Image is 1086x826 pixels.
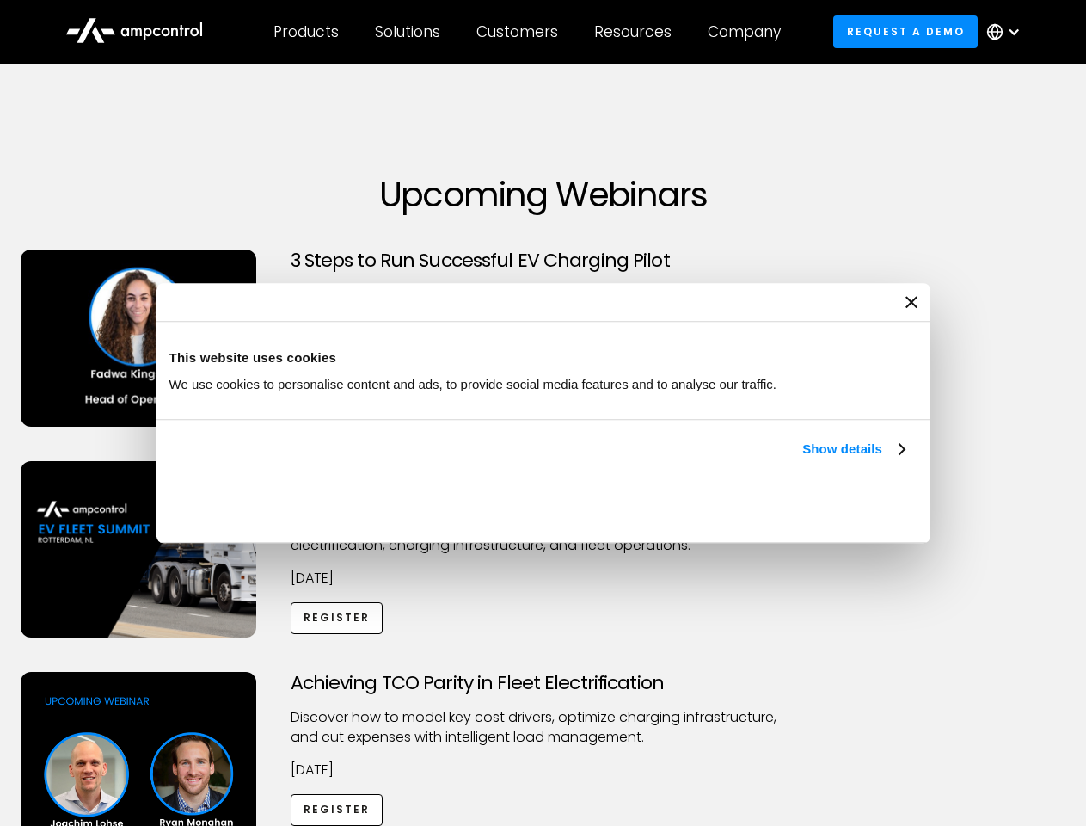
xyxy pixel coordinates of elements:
[802,439,904,459] a: Show details
[291,672,796,694] h3: Achieving TCO Parity in Fleet Electrification
[708,22,781,41] div: Company
[375,22,440,41] div: Solutions
[291,569,796,588] p: [DATE]
[273,22,339,41] div: Products
[291,602,383,634] a: Register
[291,794,383,826] a: Register
[476,22,558,41] div: Customers
[291,250,796,272] h3: 3 Steps to Run Successful EV Charging Pilot
[21,174,1066,215] h1: Upcoming Webinars
[291,708,796,747] p: Discover how to model key cost drivers, optimize charging infrastructure, and cut expenses with i...
[664,479,911,529] button: Okay
[169,377,777,391] span: We use cookies to personalise content and ads, to provide social media features and to analyse ou...
[594,22,672,41] div: Resources
[833,15,978,47] a: Request a demo
[905,296,917,308] button: Close banner
[291,761,796,780] p: [DATE]
[169,348,917,368] div: This website uses cookies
